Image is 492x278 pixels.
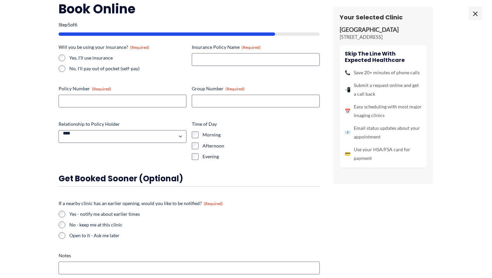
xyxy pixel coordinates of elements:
h3: Get booked sooner (optional) [59,173,320,184]
label: Morning [202,131,320,138]
li: Submit a request online and get a call back [345,81,422,98]
label: No - keep me at this clinic [69,221,320,228]
label: Policy Number [59,85,186,92]
legend: Will you be using your insurance? [59,44,149,51]
label: No, I'll pay out of pocket (self-pay) [69,65,186,72]
li: Email status updates about your appointment [345,124,422,141]
span: 📲 [345,85,350,94]
label: Evening [202,153,320,160]
span: (Required) [226,86,245,91]
span: × [469,7,482,20]
h3: Your Selected Clinic [340,13,427,21]
span: (Required) [92,86,111,91]
label: Open to it - Ask me later [69,232,320,239]
span: 📅 [345,107,350,115]
p: Step of [59,22,320,27]
span: (Required) [242,45,261,50]
li: Save 20+ minutes of phone calls [345,68,422,77]
label: Yes - notify me about earlier times [69,211,320,217]
li: Use your HSA/FSA card for payment [345,145,422,163]
label: Yes, I'll use insurance [69,55,186,61]
span: 📞 [345,68,350,77]
label: Notes [59,252,320,259]
legend: Time of Day [192,121,217,127]
span: 5 [68,22,70,27]
li: Easy scheduling with most major imaging clinics [345,102,422,120]
h2: Book Online [59,1,320,17]
p: [GEOGRAPHIC_DATA] [340,26,427,34]
label: Insurance Policy Name [192,44,320,51]
p: [STREET_ADDRESS] [340,34,427,40]
span: 📧 [345,128,350,137]
span: 6 [75,22,77,27]
label: Afternoon [202,143,320,149]
legend: If a nearby clinic has an earlier opening, would you like to be notified? [59,200,223,207]
span: (Required) [204,201,223,206]
span: 💳 [345,150,350,158]
span: (Required) [130,45,149,50]
label: Relationship to Policy Holder [59,121,186,127]
h4: Skip the line with Expected Healthcare [345,51,422,63]
label: Group Number [192,85,320,92]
